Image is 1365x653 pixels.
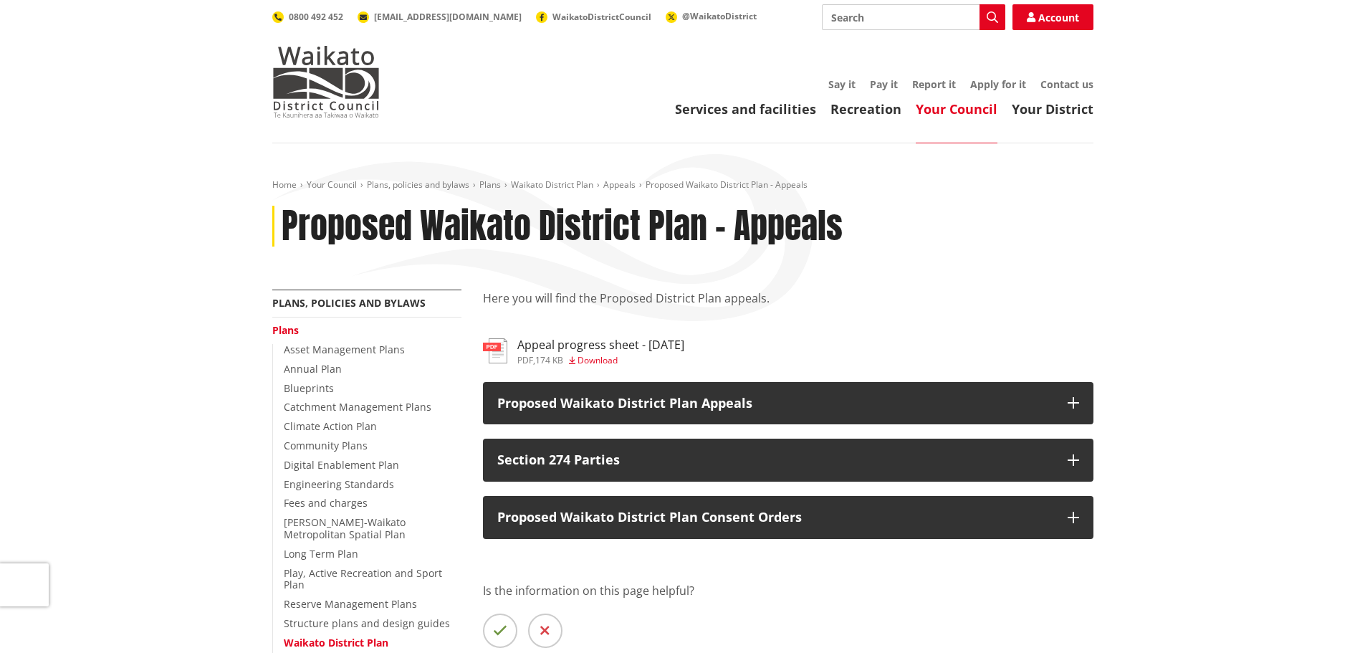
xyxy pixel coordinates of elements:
span: WaikatoDistrictCouncil [552,11,651,23]
p: Here you will find the Proposed District Plan appeals. [483,290,1093,324]
a: Your District [1012,100,1093,118]
a: [PERSON_NAME]-Waikato Metropolitan Spatial Plan [284,515,406,541]
a: Apply for it [970,77,1026,91]
a: [EMAIL_ADDRESS][DOMAIN_NAME] [358,11,522,23]
a: WaikatoDistrictCouncil [536,11,651,23]
a: Appeal progress sheet - [DATE] pdf,174 KB Download [483,338,684,364]
a: Waikato District Plan [284,636,388,649]
a: Home [272,178,297,191]
a: Annual Plan [284,362,342,376]
p: Is the information on this page helpful? [483,582,1093,599]
a: Services and facilities [675,100,816,118]
a: Reserve Management Plans [284,597,417,611]
p: Section 274 Parties [497,453,1053,467]
a: Long Term Plan [284,547,358,561]
span: pdf [517,354,533,366]
nav: breadcrumb [272,179,1093,191]
button: Proposed Waikato District Plan Consent Orders [483,496,1093,539]
a: Community Plans [284,439,368,452]
a: Plans [272,323,299,337]
a: Plans, policies and bylaws [272,296,426,310]
span: Download [578,354,618,366]
a: @WaikatoDistrict [666,10,757,22]
a: Your Council [916,100,997,118]
a: Your Council [307,178,357,191]
a: Plans [479,178,501,191]
a: Plans, policies and bylaws [367,178,469,191]
a: Contact us [1040,77,1093,91]
p: Proposed Waikato District Plan Consent Orders [497,510,1053,525]
span: @WaikatoDistrict [682,10,757,22]
a: Digital Enablement Plan [284,458,399,472]
a: Say it [828,77,856,91]
a: Blueprints [284,381,334,395]
img: document-pdf.svg [483,338,507,363]
a: Climate Action Plan [284,419,377,433]
a: Structure plans and design guides [284,616,450,630]
a: Catchment Management Plans [284,400,431,414]
a: Engineering Standards [284,477,394,491]
h1: Proposed Waikato District Plan - Appeals [282,206,843,247]
a: Pay it [870,77,898,91]
img: Waikato District Council - Te Kaunihera aa Takiwaa o Waikato [272,46,380,118]
button: Section 274 Parties [483,439,1093,482]
a: Play, Active Recreation and Sport Plan [284,566,442,592]
span: 0800 492 452 [289,11,343,23]
p: Proposed Waikato District Plan Appeals [497,396,1053,411]
a: Report it [912,77,956,91]
span: [EMAIL_ADDRESS][DOMAIN_NAME] [374,11,522,23]
a: Waikato District Plan [511,178,593,191]
span: 174 KB [535,354,563,366]
h3: Appeal progress sheet - [DATE] [517,338,684,352]
div: , [517,356,684,365]
a: 0800 492 452 [272,11,343,23]
a: Asset Management Plans [284,343,405,356]
a: Appeals [603,178,636,191]
a: Recreation [830,100,901,118]
span: Proposed Waikato District Plan - Appeals [646,178,808,191]
a: Account [1012,4,1093,30]
button: Proposed Waikato District Plan Appeals [483,382,1093,425]
input: Search input [822,4,1005,30]
a: Fees and charges [284,496,368,510]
